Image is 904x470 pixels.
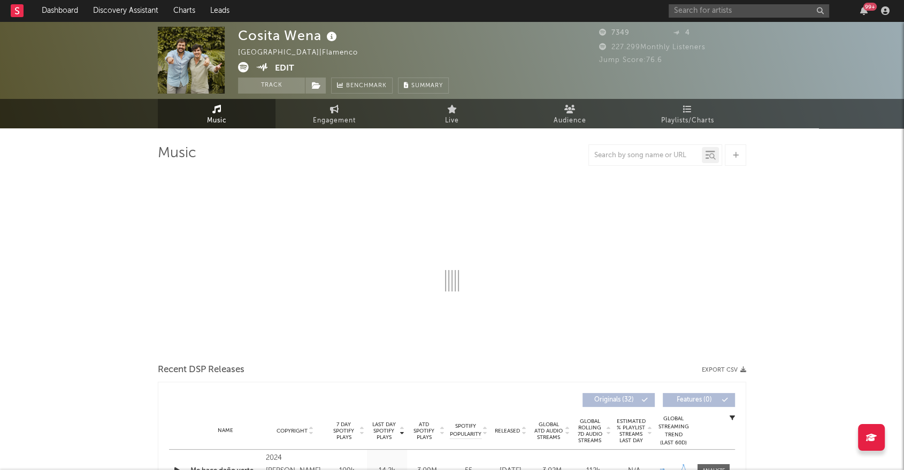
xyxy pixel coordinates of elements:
[410,421,438,441] span: ATD Spotify Plays
[629,99,746,128] a: Playlists/Charts
[158,99,275,128] a: Music
[554,114,586,127] span: Audience
[616,418,646,444] span: Estimated % Playlist Streams Last Day
[238,78,305,94] button: Track
[275,99,393,128] a: Engagement
[158,364,244,376] span: Recent DSP Releases
[450,422,481,438] span: Spotify Popularity
[238,47,370,59] div: [GEOGRAPHIC_DATA] | Flamenco
[238,27,340,44] div: Cosita Wena
[331,78,393,94] a: Benchmark
[589,151,702,160] input: Search by song name or URL
[599,57,662,64] span: Jump Score: 76.6
[275,62,294,75] button: Edit
[393,99,511,128] a: Live
[398,78,449,94] button: Summary
[346,80,387,93] span: Benchmark
[599,44,706,51] span: 227.299 Monthly Listeners
[445,114,459,127] span: Live
[313,114,356,127] span: Engagement
[863,3,877,11] div: 99 +
[661,114,714,127] span: Playlists/Charts
[702,367,746,373] button: Export CSV
[495,428,520,434] span: Released
[663,393,735,407] button: Features(0)
[583,393,655,407] button: Originals(32)
[190,427,261,435] div: Name
[589,397,639,403] span: Originals ( 32 )
[599,29,630,36] span: 7349
[534,421,563,441] span: Global ATD Audio Streams
[669,4,829,18] input: Search for artists
[673,29,690,36] span: 4
[657,415,690,447] div: Global Streaming Trend (Last 60D)
[575,418,604,444] span: Global Rolling 7D Audio Streams
[670,397,719,403] span: Features ( 0 )
[511,99,629,128] a: Audience
[276,428,307,434] span: Copyright
[330,421,358,441] span: 7 Day Spotify Plays
[411,83,443,89] span: Summary
[370,421,398,441] span: Last Day Spotify Plays
[860,6,868,15] button: 99+
[207,114,227,127] span: Music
